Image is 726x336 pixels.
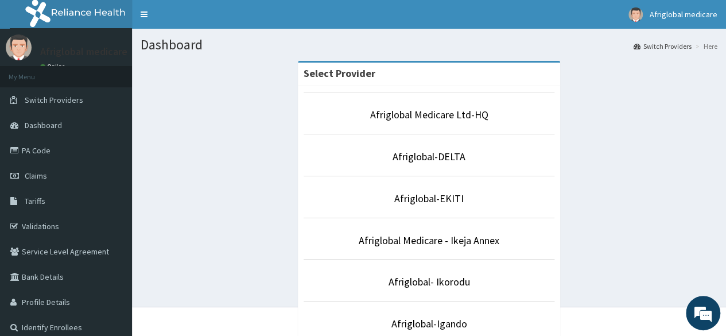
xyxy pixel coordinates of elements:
a: Afriglobal Medicare - Ikeja Annex [359,234,499,247]
li: Here [693,41,717,51]
span: Afriglobal medicare [650,9,717,20]
h1: Dashboard [141,37,717,52]
a: Online [40,63,68,71]
strong: Select Provider [304,67,375,80]
a: Afriglobal-EKITI [394,192,464,205]
a: Afriglobal-Igando [391,317,467,330]
span: Claims [25,171,47,181]
a: Afriglobal-DELTA [393,150,465,163]
span: Tariffs [25,196,45,206]
a: Switch Providers [634,41,692,51]
a: Afriglobal Medicare Ltd-HQ [370,108,488,121]
span: Switch Providers [25,95,83,105]
a: Afriglobal- Ikorodu [389,275,470,288]
p: Afriglobal medicare [40,47,127,57]
img: User Image [6,34,32,60]
img: User Image [628,7,643,22]
span: Dashboard [25,120,62,130]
